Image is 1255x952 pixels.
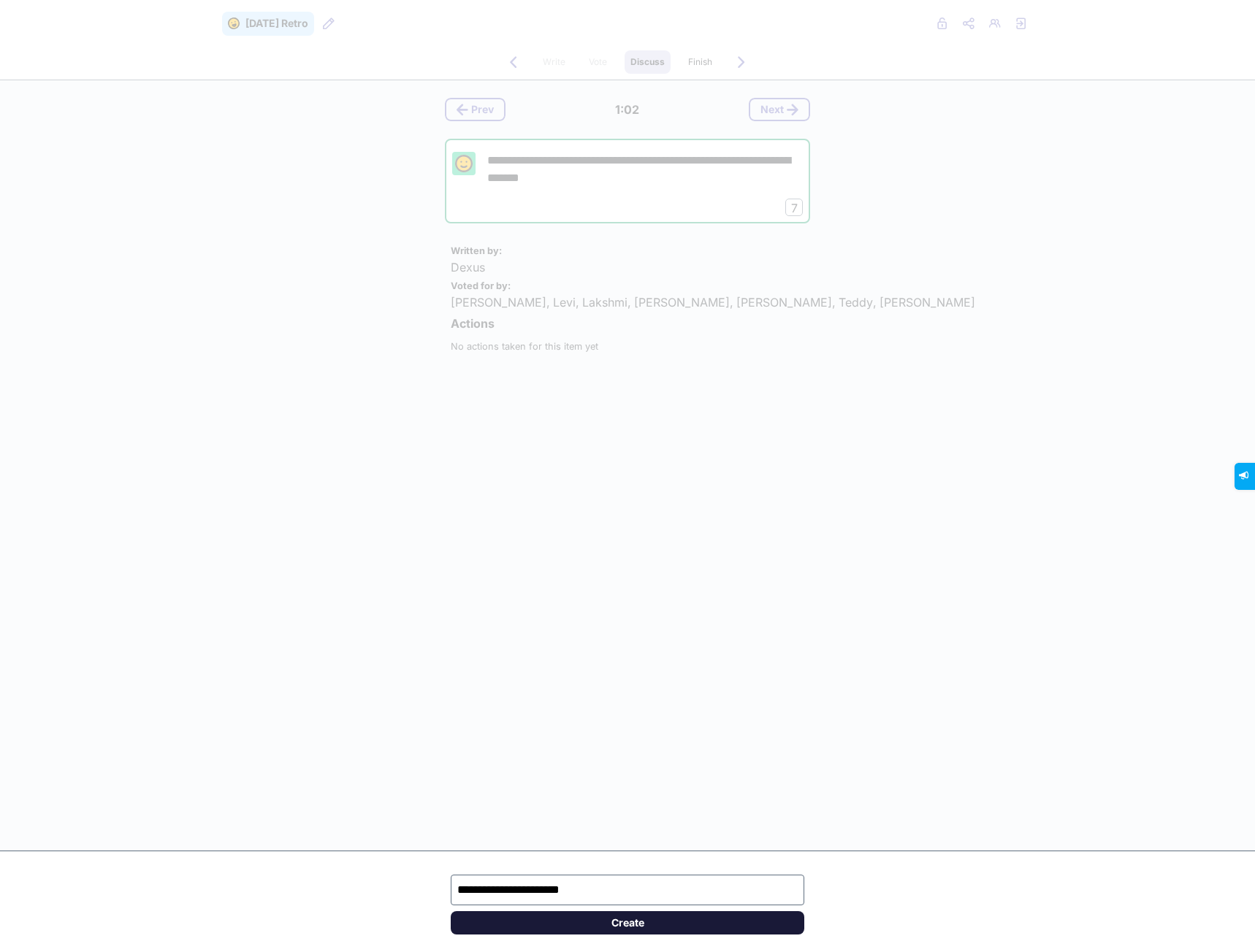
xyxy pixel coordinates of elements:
button: Share menu [957,12,980,35]
i: Share menu [963,18,974,29]
span: Discuss [630,56,665,68]
span: , [546,293,550,311]
button: Back to Vote [502,50,525,74]
span: [PERSON_NAME] [736,293,836,311]
strong: Written by: [451,245,502,256]
i: Exit retro [1015,18,1027,29]
div: 7 [785,199,803,216]
span: Dexus [451,258,485,276]
span: Retro users [989,29,1001,41]
span: , [832,293,836,311]
a: Exit retro [1010,12,1033,35]
span: Private [937,29,948,41]
span: Finish [688,56,712,68]
button: Forwards to Finish [730,50,753,74]
i: Retro users [989,18,1001,29]
span: [PERSON_NAME] [451,293,550,311]
button: Next [749,98,810,121]
span: Vote [589,56,607,68]
span: Share menu [963,29,974,41]
button: Retro users [983,12,1007,35]
button: Create [451,911,804,934]
i: Back to Vote [508,56,519,68]
i: Retro users [323,18,335,29]
small: No actions taken for this item yet [451,341,598,352]
button: Private [931,12,954,35]
div: 1 : 02 [615,101,639,118]
span: , [730,293,733,311]
strong: Voted for by: [451,280,511,291]
span: , [576,293,579,311]
span: Teddy [839,293,877,311]
span: [PERSON_NAME] [880,293,975,311]
i: Private [937,18,948,29]
img: Went well [455,155,473,172]
span:  [10,4,18,14]
h1: [DATE] Retro [245,18,308,30]
button: Prev [445,98,506,121]
button: Retro users [317,12,340,35]
span: Lakshmi [582,293,631,311]
h3: Actions [451,317,804,331]
span: Forwards to Finish [736,68,747,80]
span: Write [543,56,565,68]
span: , [627,293,631,311]
i: Forwards to Finish [736,56,747,68]
span: Retro users [323,29,335,41]
span: [PERSON_NAME] [634,293,733,311]
span: Back to Vote [508,68,519,80]
span: Levi [553,293,579,311]
span: Exit retro [1015,29,1027,41]
span: , [873,293,877,311]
